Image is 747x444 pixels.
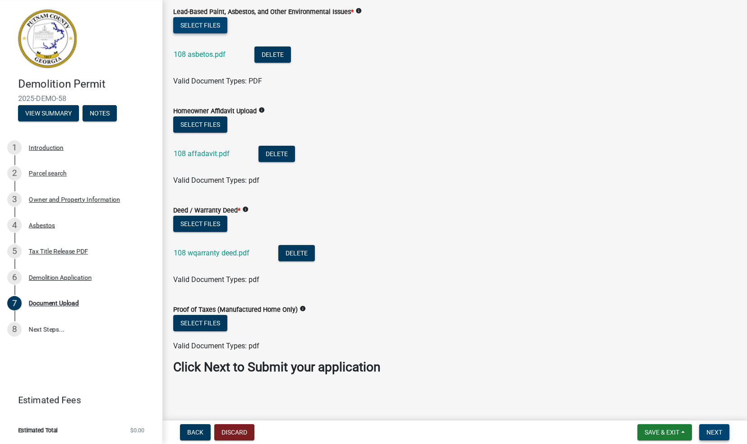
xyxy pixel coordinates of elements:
[258,150,295,159] wm-modal-confirm: Delete Document
[173,342,259,350] span: Valid Document Types: pdf
[7,140,22,155] div: 1
[645,429,679,436] span: Save & Exit
[7,166,22,180] div: 2
[214,424,254,440] button: Discard
[706,429,722,436] span: Next
[7,270,22,285] div: 6
[278,250,315,258] wm-modal-confirm: Delete Document
[242,206,249,213] i: info
[173,77,262,85] span: Valid Document Types: PDF
[173,208,240,214] label: Deed / Warranty Deed
[173,315,227,331] button: Select files
[173,9,354,15] label: Lead-Based Paint, Asbestos, and Other Environmental Issues
[637,424,692,440] button: Save & Exit
[173,176,259,185] span: Valid Document Types: pdf
[7,391,148,409] a: Estimated Fees
[18,9,77,68] img: Putnam County, Georgia
[173,216,227,232] button: Select files
[18,78,155,91] h4: Demolition Permit
[180,424,211,440] button: Back
[7,192,22,207] div: 3
[18,105,79,121] button: View Summary
[174,50,226,59] a: 108 asbetos.pdf
[173,17,227,33] button: Select files
[7,244,22,259] div: 5
[29,144,64,151] div: Introduction
[187,429,203,436] span: Back
[83,110,117,117] wm-modal-confirm: Notes
[278,245,315,261] button: Delete
[29,222,55,228] div: Asbestos
[300,305,306,312] i: info
[355,8,362,14] i: info
[258,107,265,113] i: info
[173,275,259,284] span: Valid Document Types: pdf
[7,322,22,337] div: 8
[7,218,22,232] div: 4
[174,249,249,257] a: 108 wqarranty deed.pdf
[29,300,79,306] div: Document Upload
[174,149,230,158] a: 108 affadavit.pdf
[29,248,88,254] div: Tax Title Release PDF
[173,360,380,375] strong: Click Next to Submit your application
[173,108,257,115] label: Homeowner Affidavit Upload
[18,427,58,433] span: Estimated Total
[29,170,67,176] div: Parcel search
[173,116,227,133] button: Select files
[29,196,120,203] div: Owner and Property Information
[699,424,729,440] button: Next
[29,274,92,281] div: Demolition Application
[18,94,144,103] span: 2025-DEMO-58
[130,427,144,433] span: $0.00
[83,105,117,121] button: Notes
[7,296,22,310] div: 7
[173,307,298,313] label: Proof of Taxes (Manufactured Home Only)
[18,110,79,117] wm-modal-confirm: Summary
[254,46,291,63] button: Delete
[258,146,295,162] button: Delete
[254,51,291,60] wm-modal-confirm: Delete Document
